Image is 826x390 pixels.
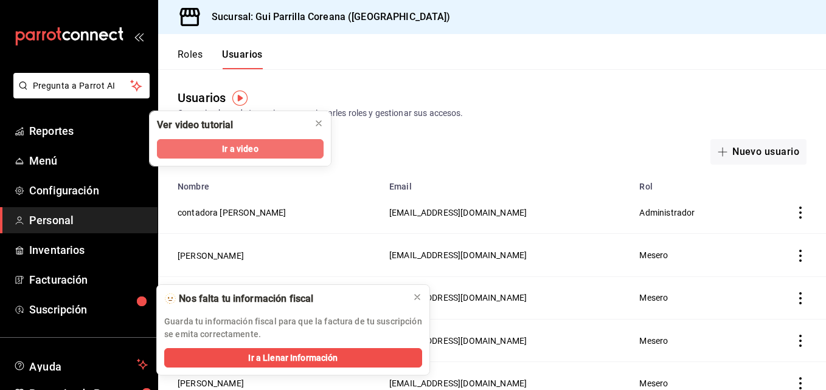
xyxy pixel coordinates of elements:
[639,250,668,260] span: Mesero
[29,357,132,372] span: Ayuda
[389,378,527,388] span: [EMAIL_ADDRESS][DOMAIN_NAME]
[639,378,668,388] span: Mesero
[639,293,668,303] span: Mesero
[389,336,527,346] span: [EMAIL_ADDRESS][DOMAIN_NAME]
[382,174,633,191] th: Email
[639,336,668,346] span: Mesero
[202,10,451,24] h3: Sucursal: Gui Parrilla Coreana ([GEOGRAPHIC_DATA])
[29,152,148,169] span: Menú
[389,208,527,217] span: [EMAIL_ADDRESS][DOMAIN_NAME]
[157,118,233,132] div: Ver video tutorial
[13,73,150,98] button: Pregunta a Parrot AI
[164,315,422,341] p: Guarda tu información fiscal para que la factura de tu suscripción se emita correctamente.
[33,80,131,92] span: Pregunta a Parrot AI
[29,272,148,288] span: Facturación
[222,49,263,69] button: Usuarios
[232,91,248,106] img: Tooltip marker
[222,143,258,156] span: Ir a video
[158,174,382,191] th: Nombre
[794,292,807,304] button: actions
[309,114,328,133] button: close
[134,32,144,41] button: open_drawer_menu
[164,292,403,306] div: 🫥 Nos falta tu información fiscal
[178,49,263,69] div: navigation tabs
[9,88,150,101] a: Pregunta a Parrot AI
[389,250,527,260] span: [EMAIL_ADDRESS][DOMAIN_NAME]
[29,123,148,139] span: Reportes
[157,139,324,159] button: Ir a video
[178,207,286,219] button: contadora [PERSON_NAME]
[29,242,148,258] span: Inventarios
[710,139,807,165] button: Nuevo usuario
[178,49,203,69] button: Roles
[639,208,695,217] span: Administrador
[178,377,244,389] button: [PERSON_NAME]
[29,212,148,228] span: Personal
[178,107,807,120] div: Crea miembros de tu equipo para asignarles roles y gestionar sus accesos.
[178,250,244,262] button: [PERSON_NAME]
[794,207,807,219] button: actions
[632,174,753,191] th: Rol
[794,335,807,347] button: actions
[164,348,422,368] button: Ir a Llenar Información
[178,89,226,107] div: Usuarios
[29,301,148,318] span: Suscripción
[248,352,338,364] span: Ir a Llenar Información
[794,250,807,262] button: actions
[389,293,527,303] span: [EMAIL_ADDRESS][DOMAIN_NAME]
[29,182,148,199] span: Configuración
[794,377,807,389] button: actions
